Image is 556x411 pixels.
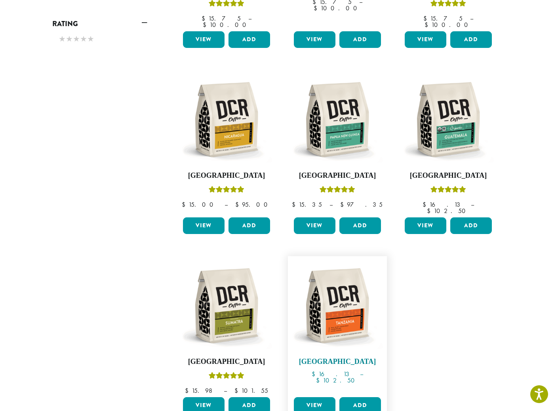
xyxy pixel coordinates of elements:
span: $ [427,207,434,215]
span: – [329,200,333,209]
bdi: 15.75 [202,14,241,23]
a: [GEOGRAPHIC_DATA]Rated 5.00 out of 5 [181,74,272,214]
bdi: 97.35 [340,200,383,209]
bdi: 101.55 [234,386,268,395]
span: $ [203,21,209,29]
span: $ [312,370,318,378]
button: Add [450,217,492,234]
span: $ [423,200,429,209]
span: ★ [66,33,73,45]
a: [GEOGRAPHIC_DATA]Rated 5.00 out of 5 [292,74,383,214]
div: Rating [52,30,147,49]
a: [GEOGRAPHIC_DATA]Rated 5.00 out of 5 [403,74,494,214]
a: View [294,31,335,48]
span: $ [182,200,189,209]
span: – [225,200,228,209]
button: Add [450,31,492,48]
span: $ [185,386,192,395]
span: – [471,200,474,209]
bdi: 100.00 [314,4,361,12]
a: Rating [52,17,147,30]
img: DCR-12oz-Sumatra-Stock-scaled.png [181,260,272,351]
h4: [GEOGRAPHIC_DATA] [181,171,272,180]
span: $ [425,21,431,29]
span: $ [202,14,208,23]
div: Rated 5.00 out of 5 [209,371,244,383]
span: $ [235,200,242,209]
a: [GEOGRAPHIC_DATA]Rated 5.00 out of 5 [181,260,272,394]
bdi: 15.98 [185,386,216,395]
h4: [GEOGRAPHIC_DATA] [292,171,383,180]
span: $ [340,200,347,209]
div: Rated 5.00 out of 5 [209,185,244,197]
bdi: 100.00 [203,21,250,29]
span: $ [423,14,430,23]
div: Rated 5.00 out of 5 [320,185,355,197]
bdi: 15.35 [292,200,322,209]
bdi: 95.00 [235,200,271,209]
span: ★ [80,33,87,45]
span: – [470,14,473,23]
bdi: 16.13 [423,200,463,209]
img: DCR-12oz-Papua-New-Guinea-Stock-scaled.png [292,74,383,165]
span: – [224,386,227,395]
button: Add [228,31,270,48]
img: DCR-12oz-Nicaragua-Stock-scaled.png [181,74,272,165]
span: ★ [87,33,94,45]
div: Rated 5.00 out of 5 [430,185,466,197]
a: View [183,31,225,48]
span: ★ [73,33,80,45]
span: $ [292,200,299,209]
img: DCR-12oz-FTO-Guatemala-Stock-scaled.png [403,74,494,165]
span: ★ [59,33,66,45]
button: Add [339,31,381,48]
a: View [405,217,446,234]
span: $ [234,386,241,395]
span: $ [316,376,323,384]
a: View [294,217,335,234]
bdi: 100.00 [425,21,472,29]
h4: [GEOGRAPHIC_DATA] [403,171,494,180]
span: – [360,370,363,378]
bdi: 16.13 [312,370,352,378]
bdi: 15.00 [182,200,217,209]
h4: [GEOGRAPHIC_DATA] [181,358,272,366]
span: $ [314,4,320,12]
img: DCR-12oz-Tanzania-Stock-scaled.png [292,260,383,351]
bdi: 15.75 [423,14,463,23]
a: View [183,217,225,234]
bdi: 102.50 [316,376,358,384]
span: – [248,14,251,23]
button: Add [228,217,270,234]
a: [GEOGRAPHIC_DATA] [292,260,383,394]
a: View [405,31,446,48]
button: Add [339,217,381,234]
h4: [GEOGRAPHIC_DATA] [292,358,383,366]
bdi: 102.50 [427,207,469,215]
